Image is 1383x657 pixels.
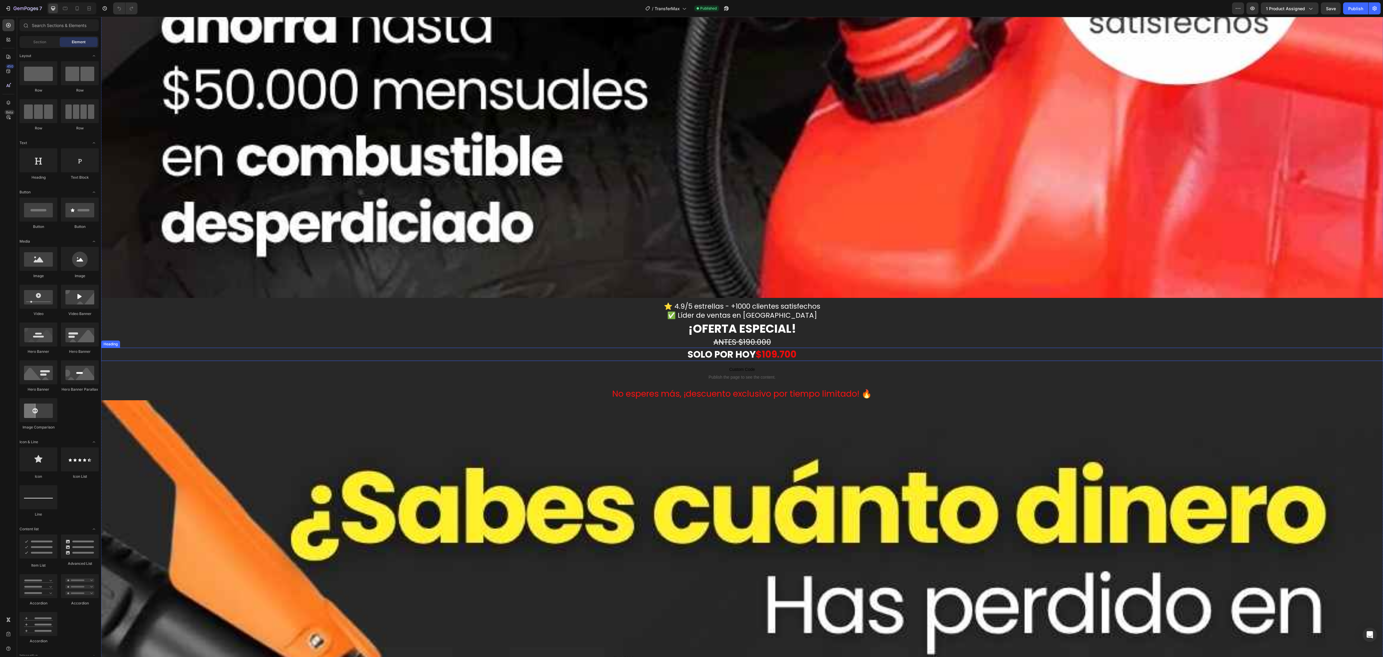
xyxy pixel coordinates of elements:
span: Element [72,39,86,45]
div: Hero Banner [20,387,57,392]
span: Toggle open [89,138,99,148]
p: 7 [39,5,42,12]
button: Save [1321,2,1341,14]
span: Button [20,189,31,195]
iframe: Design area [101,17,1383,657]
span: Content list [20,526,39,532]
div: Accordion [20,601,57,606]
span: 1 product assigned [1266,5,1305,12]
span: Text [20,140,27,146]
div: Image [61,273,99,279]
span: Media [20,239,30,244]
div: Accordion [20,638,57,644]
div: Hero Banner [61,349,99,354]
div: Advanced List [61,561,99,566]
button: 1 product assigned [1261,2,1318,14]
span: Layout [20,53,31,59]
div: Hero Banner [20,349,57,354]
div: Row [61,126,99,131]
div: Video Banner [61,311,99,316]
span: Toggle open [89,187,99,197]
div: Accordion [61,601,99,606]
strong: $109.700 [655,331,695,344]
span: Section [33,39,46,45]
div: 450 [6,64,14,69]
div: Video [20,311,57,316]
button: Publish [1343,2,1368,14]
div: Button [20,224,57,229]
div: Item List [20,563,57,568]
span: Toggle open [89,437,99,447]
div: Icon List [61,474,99,479]
button: 7 [2,2,45,14]
div: Beta [5,110,14,115]
div: Icon [20,474,57,479]
span: TransferMax [655,5,680,12]
span: Toggle open [89,51,99,61]
div: Text Block [61,175,99,180]
span: Published [700,6,717,11]
div: Heading [1,325,18,330]
input: Search Sections & Elements [20,19,99,31]
span: Icon & Line [20,439,38,445]
span: Toggle open [89,524,99,534]
span: Toggle open [89,237,99,246]
div: Image Comparison [20,425,57,430]
div: Publish [1348,5,1363,12]
span: / [652,5,653,12]
div: Heading [20,175,57,180]
div: Hero Banner Parallax [61,387,99,392]
div: Line [20,512,57,517]
div: Open Intercom Messenger [1363,628,1377,642]
div: Button [61,224,99,229]
span: Save [1326,6,1336,11]
div: Undo/Redo [113,2,137,14]
div: Row [61,88,99,93]
div: Row [20,88,57,93]
div: Row [20,126,57,131]
div: Image [20,273,57,279]
s: ANTES $190.000 [612,320,670,331]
